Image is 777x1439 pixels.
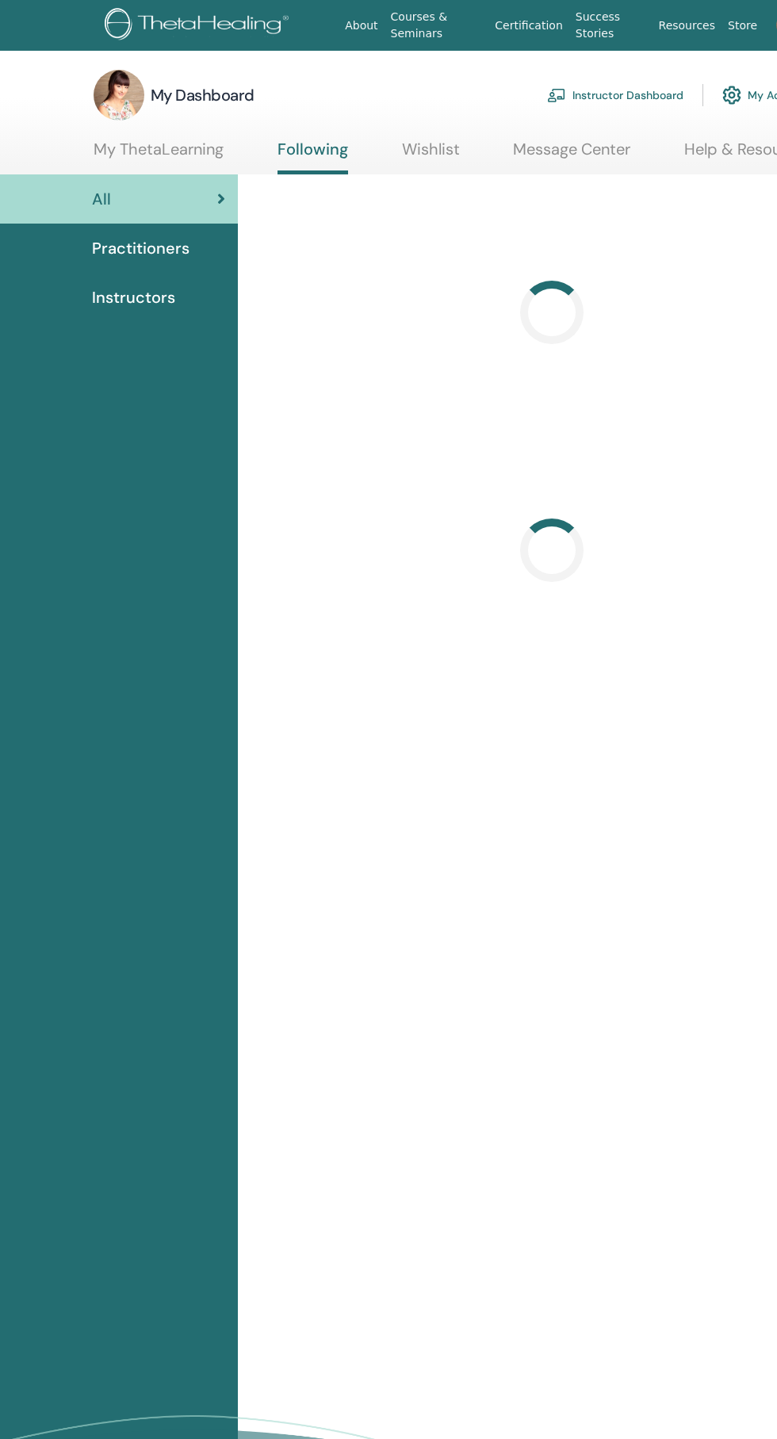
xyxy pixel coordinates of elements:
[385,2,489,48] a: Courses & Seminars
[569,2,653,48] a: Success Stories
[339,11,384,40] a: About
[277,140,348,174] a: Following
[92,285,175,309] span: Instructors
[722,82,741,109] img: cog.svg
[653,11,722,40] a: Resources
[488,11,568,40] a: Certification
[402,140,460,170] a: Wishlist
[721,11,764,40] a: Store
[105,8,294,44] img: logo.png
[94,140,224,170] a: My ThetaLearning
[92,236,189,260] span: Practitioners
[94,70,144,121] img: default.jpg
[547,78,683,113] a: Instructor Dashboard
[513,140,630,170] a: Message Center
[151,84,255,106] h3: My Dashboard
[92,187,111,211] span: All
[547,88,566,102] img: chalkboard-teacher.svg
